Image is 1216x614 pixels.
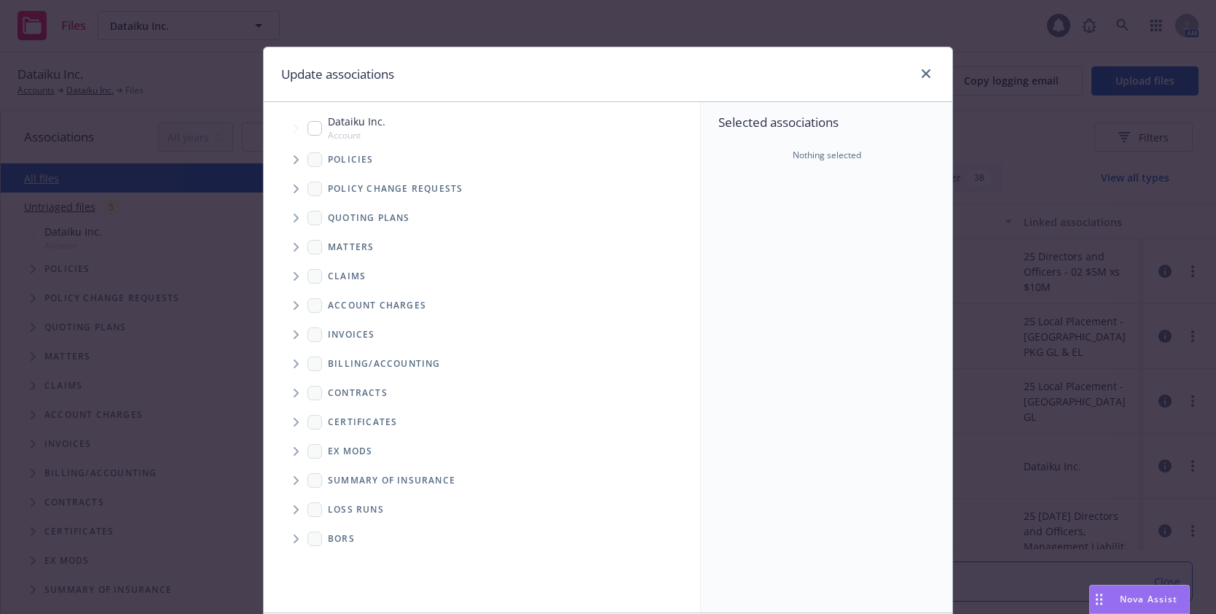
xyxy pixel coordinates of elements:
span: Summary of insurance [328,476,455,485]
div: Tree Example [264,111,700,349]
span: BORs [328,535,355,543]
span: Selected associations [718,114,935,131]
span: Account charges [328,301,426,310]
span: Policy change requests [328,184,463,193]
span: Contracts [328,389,388,397]
span: Invoices [328,330,375,339]
span: Nothing selected [793,149,861,162]
a: close [917,65,935,82]
span: Loss Runs [328,505,384,514]
div: Folder Tree Example [264,349,700,553]
div: Drag to move [1090,586,1108,613]
span: Certificates [328,418,397,427]
span: Billing/Accounting [328,360,441,368]
span: Ex Mods [328,447,372,456]
span: Claims [328,272,366,281]
span: Account [328,129,385,141]
span: Dataiku Inc. [328,114,385,129]
span: Matters [328,243,374,252]
span: Nova Assist [1120,593,1177,605]
span: Policies [328,155,374,164]
span: Quoting plans [328,214,410,222]
button: Nova Assist [1089,585,1190,614]
h1: Update associations [281,65,394,84]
